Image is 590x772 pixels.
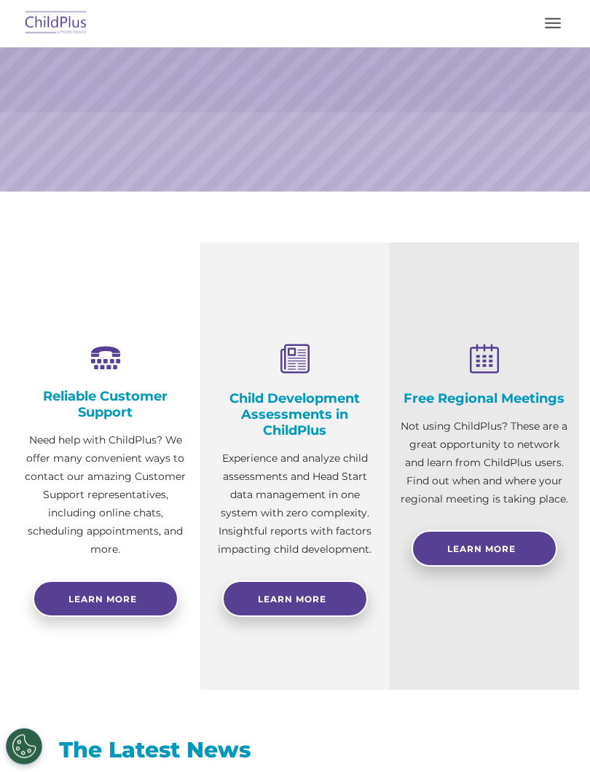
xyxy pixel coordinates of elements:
p: Experience and analyze child assessments and Head Start data management in one system with zero c... [211,449,379,559]
h3: The Latest News [39,736,272,765]
h4: Child Development Assessments in ChildPlus [211,390,379,438]
span: Learn More [447,543,516,554]
a: Learn More [222,580,368,617]
a: Learn More [412,530,557,567]
a: Learn more [33,580,178,617]
button: Cookies Settings [6,728,42,765]
p: Need help with ChildPlus? We offer many convenient ways to contact our amazing Customer Support r... [22,431,189,559]
span: Learn More [258,594,326,604]
h4: Reliable Customer Support [22,388,189,420]
span: Learn more [68,594,137,604]
img: ChildPlus by Procare Solutions [22,7,90,41]
h4: Free Regional Meetings [401,390,568,406]
p: Not using ChildPlus? These are a great opportunity to network and learn from ChildPlus users. Fin... [401,417,568,508]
